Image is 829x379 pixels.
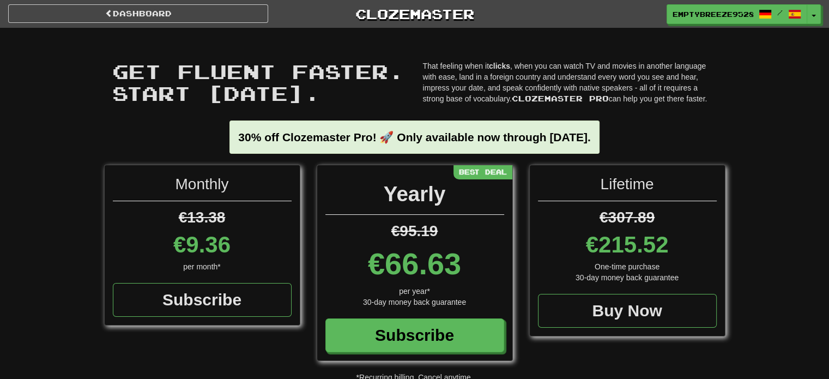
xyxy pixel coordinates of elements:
a: Clozemaster [285,4,544,23]
div: €9.36 [113,228,292,261]
div: Lifetime [538,173,717,201]
span: Get fluent faster. Start [DATE]. [112,59,404,105]
div: One-time purchase [538,261,717,272]
div: Yearly [325,179,504,215]
a: Subscribe [325,318,504,352]
div: per year* [325,286,504,297]
div: Best Deal [453,165,512,179]
span: / [777,9,783,16]
strong: 30% off Clozemaster Pro! 🚀 Only available now through [DATE]. [238,131,590,143]
div: per month* [113,261,292,272]
div: 30-day money back guarantee [325,297,504,308]
span: EmptyBreeze9528 [673,9,753,19]
p: That feeling when it , when you can watch TV and movies in another language with ease, land in a ... [423,61,717,104]
div: €66.63 [325,242,504,286]
span: €95.19 [391,222,438,239]
span: €307.89 [600,209,655,226]
div: 30-day money back guarantee [538,272,717,283]
div: €215.52 [538,228,717,261]
a: Dashboard [8,4,268,23]
div: Monthly [113,173,292,201]
a: Buy Now [538,294,717,328]
span: €13.38 [179,209,226,226]
a: Subscribe [113,283,292,317]
a: EmptyBreeze9528 / [667,4,807,24]
strong: clicks [489,62,510,70]
span: Clozemaster Pro [512,94,609,103]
